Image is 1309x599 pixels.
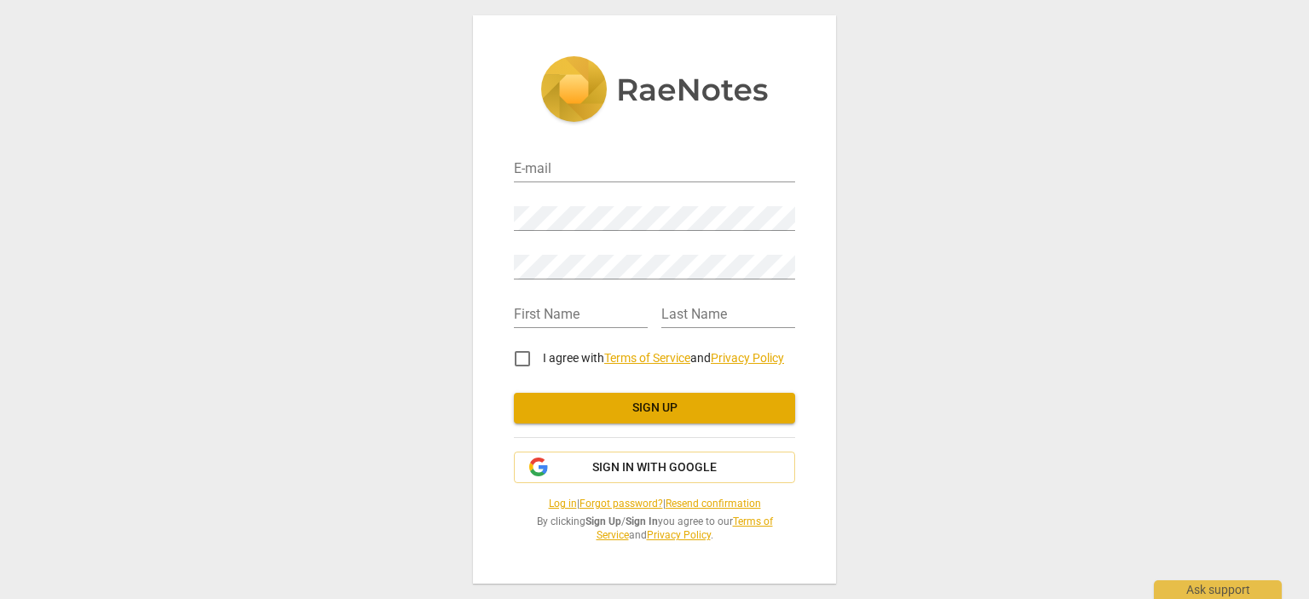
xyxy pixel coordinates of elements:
span: By clicking / you agree to our and . [514,515,795,543]
b: Sign In [626,515,658,527]
span: Sign in with Google [592,459,717,476]
a: Forgot password? [580,498,663,510]
a: Terms of Service [604,351,690,365]
button: Sign in with Google [514,452,795,484]
img: 5ac2273c67554f335776073100b6d88f.svg [540,56,769,126]
a: Resend confirmation [666,498,761,510]
div: Ask support [1154,580,1282,599]
span: I agree with and [543,351,784,365]
button: Sign up [514,393,795,423]
a: Log in [549,498,577,510]
span: | | [514,497,795,511]
a: Terms of Service [597,515,773,542]
a: Privacy Policy [647,529,711,541]
span: Sign up [528,400,781,417]
a: Privacy Policy [711,351,784,365]
b: Sign Up [585,515,621,527]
